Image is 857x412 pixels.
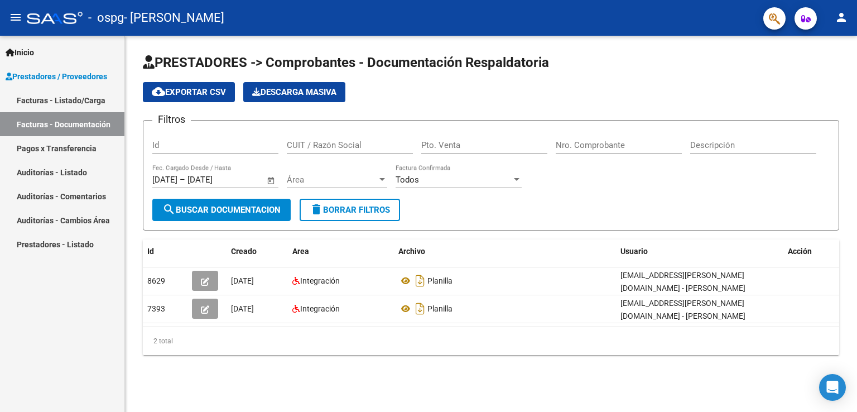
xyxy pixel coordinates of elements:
div: 2 total [143,327,839,355]
span: Área [287,175,377,185]
span: 8629 [147,276,165,285]
span: - [PERSON_NAME] [124,6,224,30]
span: Planilla [427,276,452,285]
span: Creado [231,247,257,256]
input: Fecha inicio [152,175,177,185]
span: [EMAIL_ADDRESS][PERSON_NAME][DOMAIN_NAME] - [PERSON_NAME] [620,271,745,293]
span: Usuario [620,247,648,256]
h3: Filtros [152,112,191,127]
span: Id [147,247,154,256]
mat-icon: search [162,203,176,216]
datatable-header-cell: Acción [783,239,839,264]
app-download-masive: Descarga masiva de comprobantes (adjuntos) [243,82,345,102]
span: [DATE] [231,304,254,313]
mat-icon: cloud_download [152,85,165,98]
span: Buscar Documentacion [162,205,281,215]
datatable-header-cell: Id [143,239,187,264]
span: Prestadores / Proveedores [6,70,107,83]
mat-icon: menu [9,11,22,24]
span: Inicio [6,46,34,59]
input: Fecha fin [187,175,242,185]
mat-icon: person [835,11,848,24]
button: Buscar Documentacion [152,199,291,221]
span: - ospg [88,6,124,30]
i: Descargar documento [413,300,427,318]
span: Archivo [398,247,425,256]
i: Descargar documento [413,272,427,290]
div: Open Intercom Messenger [819,374,846,401]
span: Planilla [427,304,452,313]
mat-icon: delete [310,203,323,216]
span: Integración [300,304,340,313]
button: Descarga Masiva [243,82,345,102]
span: Area [292,247,309,256]
span: 7393 [147,304,165,313]
button: Exportar CSV [143,82,235,102]
button: Borrar Filtros [300,199,400,221]
span: [DATE] [231,276,254,285]
span: [EMAIL_ADDRESS][PERSON_NAME][DOMAIN_NAME] - [PERSON_NAME] [620,299,745,320]
span: – [180,175,185,185]
span: Acción [788,247,812,256]
span: PRESTADORES -> Comprobantes - Documentación Respaldatoria [143,55,549,70]
datatable-header-cell: Usuario [616,239,783,264]
span: Exportar CSV [152,87,226,97]
span: Borrar Filtros [310,205,390,215]
button: Open calendar [265,174,278,187]
span: Todos [396,175,419,185]
datatable-header-cell: Archivo [394,239,616,264]
span: Descarga Masiva [252,87,336,97]
datatable-header-cell: Creado [227,239,288,264]
span: Integración [300,276,340,285]
datatable-header-cell: Area [288,239,394,264]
